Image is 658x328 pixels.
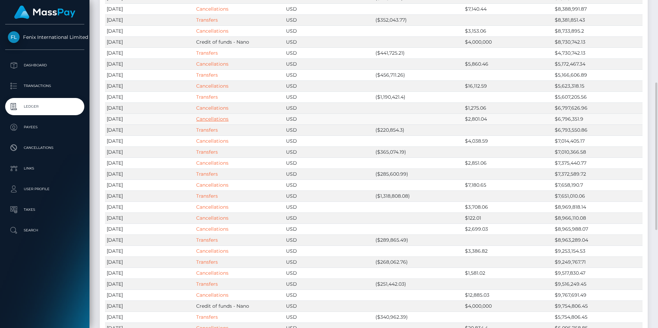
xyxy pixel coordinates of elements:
[105,267,194,278] td: [DATE]
[284,124,374,135] td: USD
[284,234,374,245] td: USD
[196,28,229,34] a: Cancellations
[5,57,84,74] a: Dashboard
[105,113,194,124] td: [DATE]
[196,259,218,265] a: Transfers
[5,160,84,177] a: Links
[374,14,463,25] td: ($352,043.77)
[105,58,194,69] td: [DATE]
[8,163,82,174] p: Links
[105,223,194,234] td: [DATE]
[105,190,194,201] td: [DATE]
[553,135,643,146] td: $7,014,405.17
[284,256,374,267] td: USD
[463,36,553,47] td: $4,000,000
[284,289,374,300] td: USD
[463,102,553,113] td: $1,275.06
[196,292,229,298] a: Cancellations
[463,223,553,234] td: $2,699.03
[196,204,229,210] a: Cancellations
[196,226,229,232] a: Cancellations
[105,157,194,168] td: [DATE]
[374,311,463,322] td: ($340,962.39)
[284,157,374,168] td: USD
[463,58,553,69] td: $5,860.46
[8,122,82,132] p: Payees
[105,124,194,135] td: [DATE]
[105,245,194,256] td: [DATE]
[284,47,374,58] td: USD
[553,245,643,256] td: $9,253,154.53
[374,47,463,58] td: ($441,725.21)
[284,58,374,69] td: USD
[196,237,218,243] a: Transfers
[553,102,643,113] td: $6,797,626.96
[553,234,643,245] td: $8,963,289.04
[194,300,284,311] td: Credit of funds - Nano
[5,34,84,40] span: Fenix International Limited
[374,256,463,267] td: ($268,062.76)
[105,102,194,113] td: [DATE]
[284,168,374,179] td: USD
[553,190,643,201] td: $7,651,010.06
[553,91,643,102] td: $5,607,205.56
[553,212,643,223] td: $8,966,110.08
[8,143,82,153] p: Cancellations
[284,179,374,190] td: USD
[105,300,194,311] td: [DATE]
[463,135,553,146] td: $4,038.59
[105,278,194,289] td: [DATE]
[463,80,553,91] td: $16,112.59
[5,77,84,95] a: Transactions
[374,168,463,179] td: ($285,600.99)
[463,267,553,278] td: $1,581.02
[553,80,643,91] td: $5,623,318.15
[284,113,374,124] td: USD
[463,201,553,212] td: $3,708.06
[105,234,194,245] td: [DATE]
[553,223,643,234] td: $8,965,988.07
[105,179,194,190] td: [DATE]
[196,61,229,67] a: Cancellations
[196,116,229,122] a: Cancellations
[196,281,218,287] a: Transfers
[196,94,218,100] a: Transfers
[553,25,643,36] td: $8,733,895.2
[553,289,643,300] td: $9,767,691.49
[284,135,374,146] td: USD
[284,212,374,223] td: USD
[463,212,553,223] td: $122.01
[105,146,194,157] td: [DATE]
[105,135,194,146] td: [DATE]
[284,25,374,36] td: USD
[284,201,374,212] td: USD
[196,149,218,155] a: Transfers
[284,267,374,278] td: USD
[463,179,553,190] td: $7,180.65
[374,146,463,157] td: ($365,074.19)
[105,289,194,300] td: [DATE]
[553,311,643,322] td: $5,754,806.45
[284,80,374,91] td: USD
[5,222,84,239] a: Search
[105,201,194,212] td: [DATE]
[374,190,463,201] td: ($1,318,808.08)
[105,3,194,14] td: [DATE]
[196,105,229,111] a: Cancellations
[284,14,374,25] td: USD
[5,201,84,218] a: Taxes
[553,3,643,14] td: $8,388,991.87
[553,14,643,25] td: $8,381,851.43
[8,60,82,70] p: Dashboard
[196,50,218,56] a: Transfers
[14,6,75,19] img: MassPay Logo
[284,102,374,113] td: USD
[374,278,463,289] td: ($251,442.03)
[105,47,194,58] td: [DATE]
[8,184,82,194] p: User Profile
[196,160,229,166] a: Cancellations
[284,3,374,14] td: USD
[553,146,643,157] td: $7,010,366.58
[553,201,643,212] td: $8,969,818.14
[196,127,218,133] a: Transfers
